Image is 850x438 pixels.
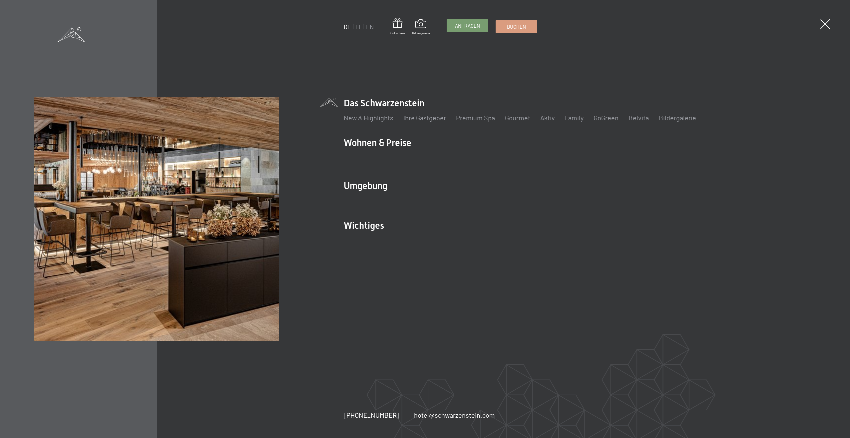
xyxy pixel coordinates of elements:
[344,23,351,30] a: DE
[344,410,399,420] a: [PHONE_NUMBER]
[34,97,279,342] img: Wellnesshotel Südtirol SCHWARZENSTEIN - Wellnessurlaub in den Alpen, Wandern und Wellness
[366,23,374,30] a: EN
[390,31,405,35] span: Gutschein
[447,19,488,32] a: Anfragen
[390,18,405,35] a: Gutschein
[414,410,495,420] a: hotel@schwarzenstein.com
[412,19,430,35] a: Bildergalerie
[505,114,530,122] a: Gourmet
[456,114,495,122] a: Premium Spa
[403,114,446,122] a: Ihre Gastgeber
[594,114,619,122] a: GoGreen
[565,114,584,122] a: Family
[496,20,537,33] a: Buchen
[507,23,526,30] span: Buchen
[455,22,480,29] span: Anfragen
[356,23,361,30] a: IT
[659,114,696,122] a: Bildergalerie
[629,114,649,122] a: Belvita
[412,31,430,35] span: Bildergalerie
[344,411,399,419] span: [PHONE_NUMBER]
[344,114,393,122] a: New & Highlights
[540,114,555,122] a: Aktiv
